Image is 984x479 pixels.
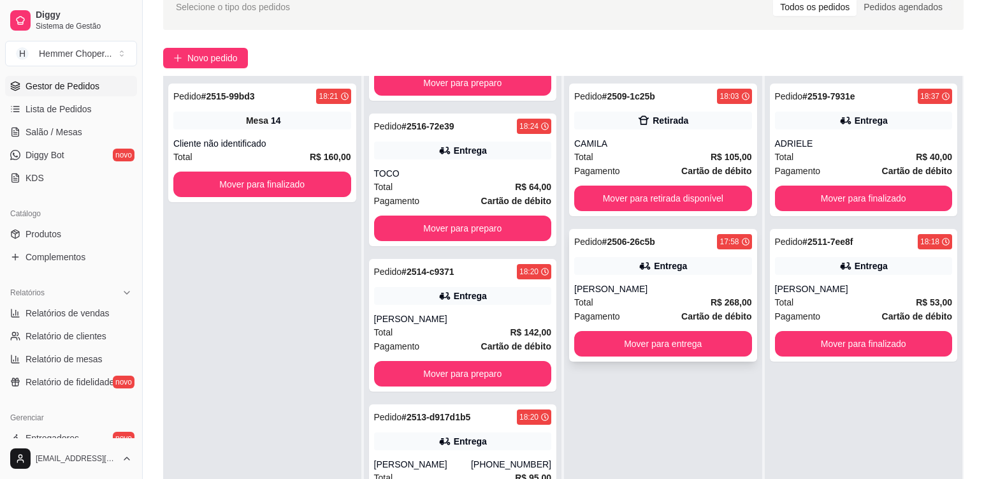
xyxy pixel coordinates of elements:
strong: R$ 40,00 [916,152,952,162]
div: 18:37 [920,91,939,101]
span: Novo pedido [187,51,238,65]
span: Gestor de Pedidos [25,80,99,92]
span: Pagamento [775,164,821,178]
div: 18:21 [319,91,338,101]
span: Pedido [775,91,803,101]
span: Pedido [574,237,602,247]
span: Complementos [25,251,85,263]
a: Salão / Mesas [5,122,137,142]
div: Cliente não identificado [173,137,351,150]
a: Entregadoresnovo [5,428,137,448]
a: KDS [5,168,137,188]
span: Entregadores [25,432,79,445]
a: Relatório de clientes [5,326,137,346]
span: Pagamento [574,309,620,323]
div: [PERSON_NAME] [374,313,552,325]
span: Total [775,150,794,164]
span: Relatórios de vendas [25,307,110,320]
div: Entrega [654,260,687,272]
span: H [16,47,29,60]
div: 17:58 [720,237,739,247]
div: 18:03 [720,91,739,101]
strong: Cartão de débito [681,311,751,321]
strong: R$ 142,00 [510,327,551,337]
button: Mover para finalizado [173,172,351,197]
div: 14 [271,114,281,127]
strong: # 2516-72e39 [402,121,454,131]
span: Total [374,180,393,194]
span: Pagamento [374,339,420,353]
span: Sistema de Gestão [36,21,132,31]
span: Pagamento [775,309,821,323]
button: Novo pedido [163,48,248,68]
div: Hemmer Choper ... [39,47,112,60]
strong: Cartão de débito [481,196,551,206]
div: [PERSON_NAME] [574,283,752,295]
div: 18:20 [519,412,539,422]
span: Total [574,295,593,309]
strong: R$ 268,00 [711,297,752,307]
div: [PERSON_NAME] [775,283,953,295]
div: 18:24 [519,121,539,131]
span: Mesa [246,114,268,127]
span: Total [775,295,794,309]
span: Relatório de clientes [25,330,106,343]
a: Relatórios de vendas [5,303,137,323]
strong: # 2506-26c5b [602,237,655,247]
div: Retirada [653,114,688,127]
div: [PHONE_NUMBER] [471,458,551,471]
button: Mover para finalizado [775,331,953,357]
span: Produtos [25,228,61,240]
strong: # 2519-7931e [802,91,855,101]
span: Pedido [574,91,602,101]
span: Pedido [374,267,402,277]
strong: R$ 64,00 [515,182,551,192]
strong: # 2509-1c25b [602,91,655,101]
span: Total [574,150,593,164]
strong: # 2511-7ee8f [802,237,853,247]
div: 18:18 [920,237,939,247]
span: Relatório de mesas [25,353,103,365]
span: [EMAIL_ADDRESS][DOMAIN_NAME] [36,453,117,464]
button: Mover para preparo [374,70,552,96]
button: Mover para retirada disponível [574,186,752,211]
span: Lista de Pedidos [25,103,92,115]
span: Pedido [775,237,803,247]
a: Produtos [5,224,137,244]
div: Entrega [454,435,487,448]
strong: Cartão de débito [681,166,751,176]
a: Relatório de fidelidadenovo [5,372,137,392]
span: Diggy Bot [25,149,64,161]
a: Gestor de Pedidos [5,76,137,96]
span: Total [374,325,393,339]
strong: Cartão de débito [882,166,952,176]
span: Pedido [173,91,201,101]
strong: Cartão de débito [882,311,952,321]
div: CAMILA [574,137,752,150]
span: KDS [25,172,44,184]
a: DiggySistema de Gestão [5,5,137,36]
button: Mover para entrega [574,331,752,357]
div: Entrega [454,144,487,157]
span: Diggy [36,10,132,21]
span: Relatórios [10,288,45,298]
button: Mover para finalizado [775,186,953,211]
strong: Cartão de débito [481,341,551,351]
div: 18:20 [519,267,539,277]
span: Pedido [374,412,402,422]
strong: R$ 160,00 [310,152,351,162]
button: Mover para preparo [374,216,552,241]
div: Catálogo [5,203,137,224]
span: Relatório de fidelidade [25,376,114,388]
strong: R$ 53,00 [916,297,952,307]
a: Relatório de mesas [5,349,137,369]
a: Diggy Botnovo [5,145,137,165]
button: Select a team [5,41,137,66]
div: TOCO [374,167,552,180]
span: Salão / Mesas [25,126,82,138]
button: Mover para preparo [374,361,552,387]
button: [EMAIL_ADDRESS][DOMAIN_NAME] [5,443,137,474]
div: [PERSON_NAME] [374,458,471,471]
strong: # 2515-99bd3 [201,91,255,101]
span: Total [173,150,192,164]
